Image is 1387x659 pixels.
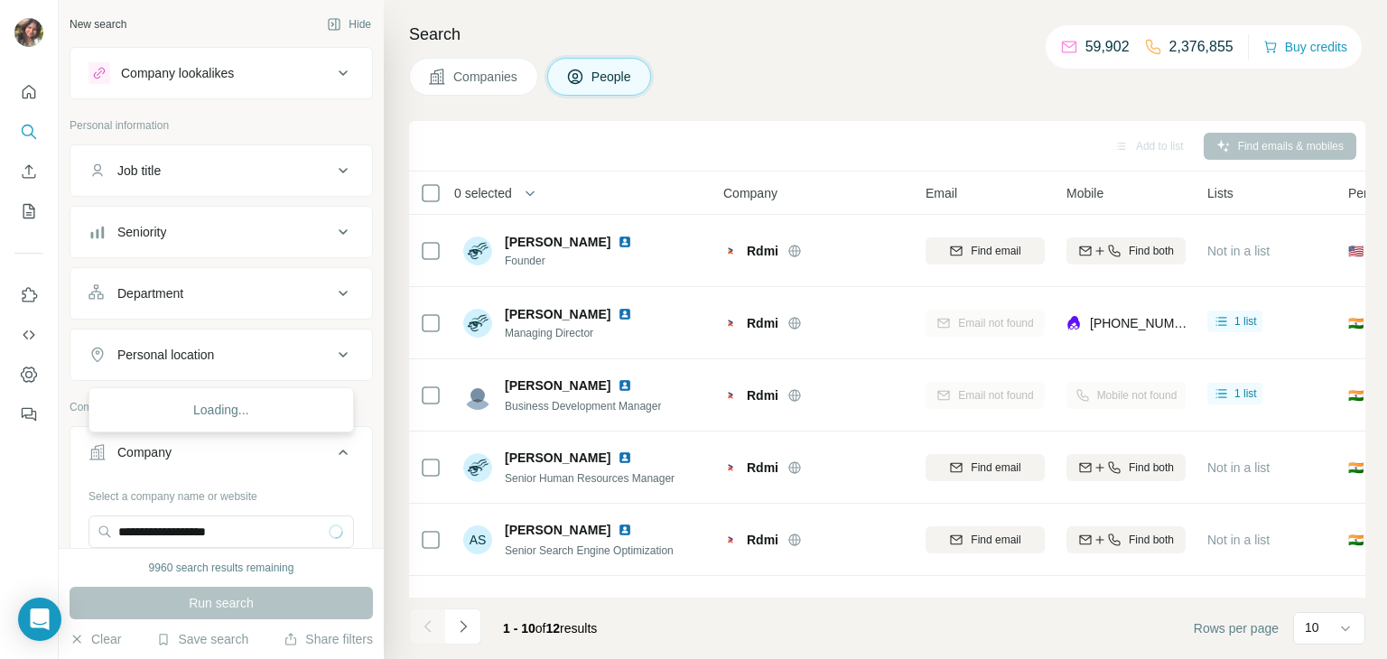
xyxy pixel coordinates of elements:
[463,525,492,554] div: AS
[463,453,492,482] img: Avatar
[70,399,373,415] p: Company information
[505,521,610,539] span: [PERSON_NAME]
[14,116,43,148] button: Search
[149,560,294,576] div: 9960 search results remaining
[535,621,546,636] span: of
[926,526,1045,553] button: Find email
[1085,36,1130,58] p: 59,902
[1066,454,1186,481] button: Find both
[1348,386,1364,404] span: 🇮🇳
[93,392,349,428] div: Loading...
[70,431,372,481] button: Company
[723,244,738,258] img: Logo of Rdmi
[1129,459,1174,476] span: Find both
[618,523,632,537] img: LinkedIn logo
[747,242,778,260] span: Rdmi
[546,621,561,636] span: 12
[409,22,1365,47] h4: Search
[505,594,610,612] span: [PERSON_NAME]
[121,64,234,82] div: Company lookalikes
[70,149,372,192] button: Job title
[1263,34,1347,60] button: Buy credits
[1129,243,1174,259] span: Find both
[117,284,183,302] div: Department
[14,279,43,311] button: Use Surfe on LinkedIn
[117,223,166,241] div: Seniority
[445,608,481,645] button: Navigate to next page
[14,76,43,108] button: Quick start
[926,454,1045,481] button: Find email
[1234,313,1257,329] span: 1 list
[505,472,675,485] span: Senior Human Resources Manager
[971,532,1020,548] span: Find email
[505,233,610,251] span: [PERSON_NAME]
[463,309,492,338] img: Avatar
[505,305,610,323] span: [PERSON_NAME]
[117,162,161,180] div: Job title
[618,596,632,610] img: LinkedIn logo
[314,11,384,38] button: Hide
[88,481,354,505] div: Select a company name or website
[14,358,43,391] button: Dashboard
[503,621,535,636] span: 1 - 10
[723,184,777,202] span: Company
[14,155,43,188] button: Enrich CSV
[1066,237,1186,265] button: Find both
[70,51,372,95] button: Company lookalikes
[926,237,1045,265] button: Find email
[505,325,639,341] span: Managing Director
[618,378,632,393] img: LinkedIn logo
[723,460,738,475] img: Logo of Rdmi
[1305,618,1319,636] p: 10
[505,400,661,413] span: Business Development Manager
[70,16,126,32] div: New search
[747,531,778,549] span: Rdmi
[747,314,778,332] span: Rdmi
[14,398,43,431] button: Feedback
[1066,184,1103,202] span: Mobile
[618,307,632,321] img: LinkedIn logo
[70,333,372,376] button: Personal location
[1169,36,1233,58] p: 2,376,855
[463,381,492,410] img: Avatar
[1066,526,1186,553] button: Find both
[1194,619,1279,637] span: Rows per page
[505,376,610,394] span: [PERSON_NAME]
[1348,531,1364,549] span: 🇮🇳
[505,544,674,557] span: Senior Search Engine Optimization
[747,459,778,477] span: Rdmi
[70,272,372,315] button: Department
[1348,242,1364,260] span: 🇺🇸
[1348,314,1364,332] span: 🇮🇳
[18,598,61,641] div: Open Intercom Messenger
[747,386,778,404] span: Rdmi
[971,459,1020,476] span: Find email
[70,630,121,648] button: Clear
[1090,316,1204,330] span: [PHONE_NUMBER]
[454,184,512,202] span: 0 selected
[723,316,738,330] img: Logo of Rdmi
[70,117,373,134] p: Personal information
[14,18,43,47] img: Avatar
[926,184,957,202] span: Email
[117,443,172,461] div: Company
[723,388,738,403] img: Logo of Rdmi
[1207,460,1270,475] span: Not in a list
[463,598,492,627] img: Avatar
[503,621,597,636] span: results
[723,533,738,547] img: Logo of Rdmi
[591,68,633,86] span: People
[117,346,214,364] div: Personal location
[1207,533,1270,547] span: Not in a list
[618,235,632,249] img: LinkedIn logo
[284,630,373,648] button: Share filters
[1066,314,1081,332] img: provider lusha logo
[1207,184,1233,202] span: Lists
[505,253,639,269] span: Founder
[1348,459,1364,477] span: 🇮🇳
[14,319,43,351] button: Use Surfe API
[453,68,519,86] span: Companies
[1129,532,1174,548] span: Find both
[14,195,43,227] button: My lists
[505,449,610,467] span: [PERSON_NAME]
